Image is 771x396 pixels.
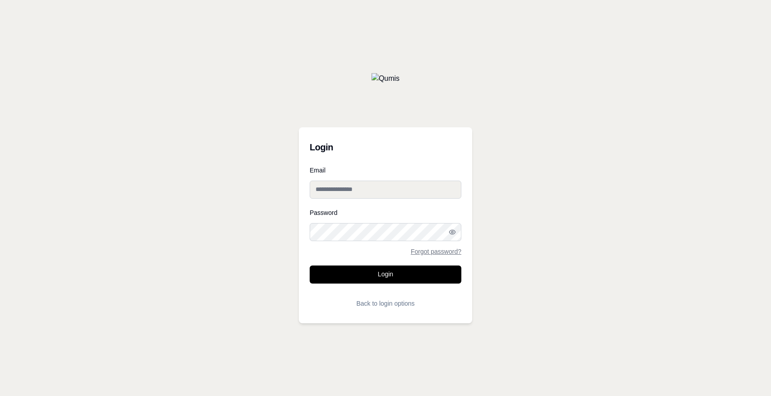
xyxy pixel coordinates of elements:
[310,138,461,156] h3: Login
[310,210,461,216] label: Password
[372,73,399,84] img: Qumis
[310,167,461,173] label: Email
[310,266,461,284] button: Login
[411,248,461,255] a: Forgot password?
[310,294,461,312] button: Back to login options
